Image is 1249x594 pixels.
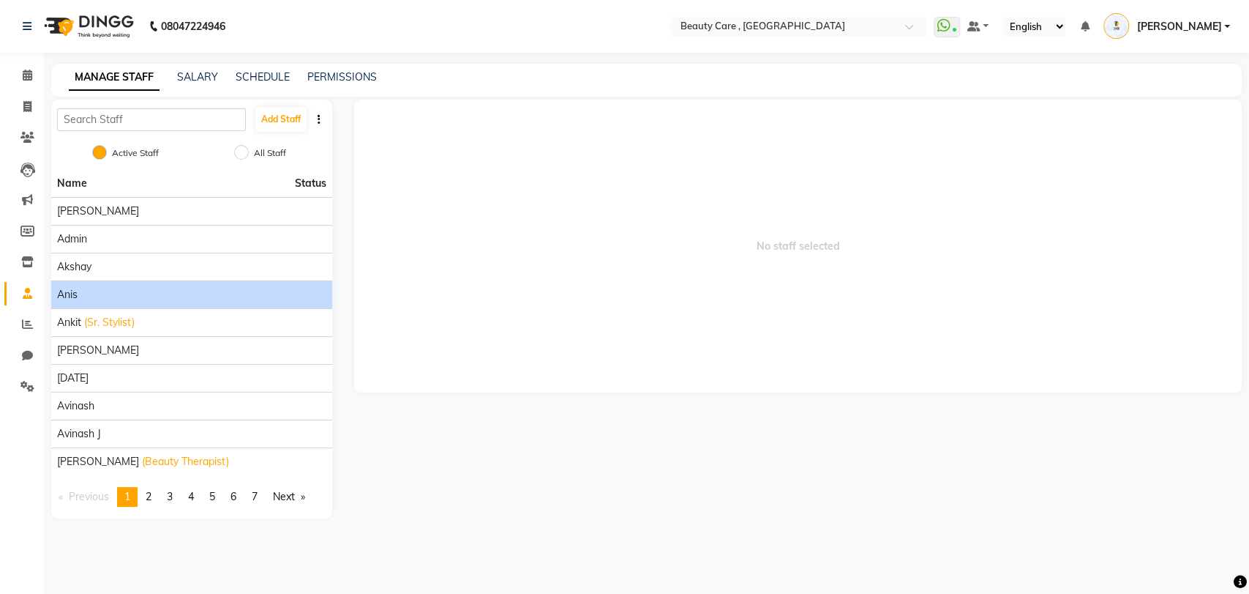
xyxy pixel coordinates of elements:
label: Active Staff [112,146,159,160]
span: 4 [188,490,194,503]
a: Next [266,487,312,507]
span: Status [295,176,326,191]
span: [PERSON_NAME] [57,343,139,358]
button: Add Staff [255,107,307,132]
span: (Beauty Therapist) [142,454,229,469]
span: 6 [230,490,236,503]
a: MANAGE STAFF [69,64,160,91]
span: 1 [124,490,130,503]
input: Search Staff [57,108,246,131]
b: 08047224946 [161,6,225,47]
a: SCHEDULE [236,70,290,83]
span: Akshay [57,259,91,275]
span: Ankit [57,315,81,330]
a: PERMISSIONS [307,70,377,83]
span: 2 [146,490,151,503]
span: [DATE] [57,371,89,386]
span: [PERSON_NAME] [1136,19,1221,34]
img: Omkar [1103,13,1129,39]
label: All Staff [254,146,286,160]
span: Avinash J [57,426,101,442]
span: Avinash [57,398,94,414]
span: No staff selected [354,100,1242,393]
span: 7 [252,490,258,503]
a: SALARY [177,70,218,83]
span: Previous [69,490,109,503]
span: Admin [57,231,87,247]
span: [PERSON_NAME] [57,454,139,469]
span: Anis [57,287,78,302]
span: (Sr. Stylist) [84,315,135,330]
span: 3 [167,490,173,503]
span: Name [57,177,87,190]
nav: Pagination [51,487,332,507]
span: 5 [209,490,215,503]
img: logo [37,6,138,47]
span: [PERSON_NAME] [57,204,139,219]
